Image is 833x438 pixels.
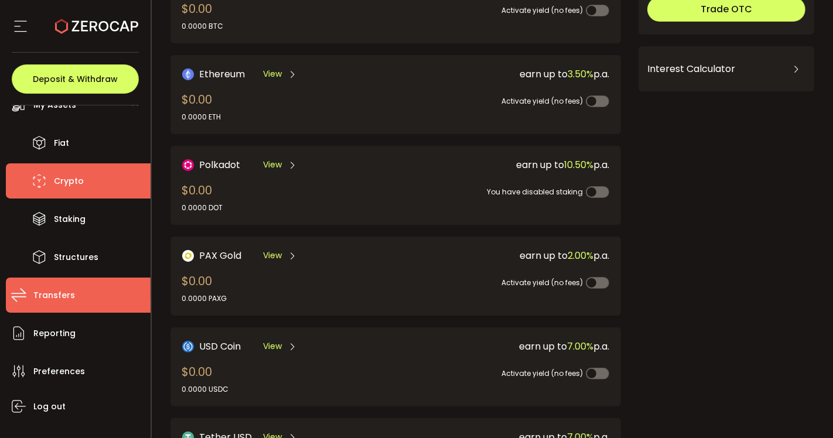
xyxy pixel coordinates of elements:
span: Deposit & Withdraw [33,75,118,83]
div: $0.00 [182,363,229,395]
span: Structures [54,249,98,266]
div: 聊天小工具 [774,382,833,438]
span: USD Coin [200,339,241,354]
img: Ethereum [182,69,194,80]
span: Ethereum [200,67,245,81]
span: Activate yield (no fees) [501,368,583,378]
span: Activate yield (no fees) [501,96,583,106]
span: 10.50% [564,158,593,172]
span: Preferences [33,363,85,380]
button: Deposit & Withdraw [12,64,139,94]
span: Fiat [54,135,69,152]
span: Crypto [54,173,84,190]
span: PAX Gold [200,248,242,263]
div: 0.0000 BTC [182,21,224,32]
span: Trade OTC [701,2,752,16]
span: 3.50% [568,67,593,81]
div: $0.00 [182,272,227,304]
div: earn up to p.a. [398,67,609,81]
span: Transfers [33,287,75,304]
iframe: Chat Widget [774,382,833,438]
span: Polkadot [200,158,241,172]
span: View [264,249,282,262]
img: USD Coin [182,341,194,353]
span: Reporting [33,325,76,342]
span: View [264,340,282,353]
div: 0.0000 USDC [182,384,229,395]
span: View [264,68,282,80]
span: View [264,159,282,171]
div: earn up to p.a. [398,248,609,263]
span: You have disabled staking [487,187,583,197]
span: Staking [54,211,86,228]
div: 0.0000 PAXG [182,293,227,304]
div: Interest Calculator [647,55,805,83]
div: earn up to p.a. [398,158,609,172]
span: 2.00% [568,249,593,262]
div: earn up to p.a. [398,339,609,354]
div: $0.00 [182,91,221,122]
div: $0.00 [182,182,223,213]
span: Activate yield (no fees) [501,5,583,15]
div: 0.0000 DOT [182,203,223,213]
div: 0.0000 ETH [182,112,221,122]
span: Log out [33,398,66,415]
span: 7.00% [567,340,593,353]
img: DOT [182,159,194,171]
span: Activate yield (no fees) [501,278,583,288]
img: PAX Gold [182,250,194,262]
